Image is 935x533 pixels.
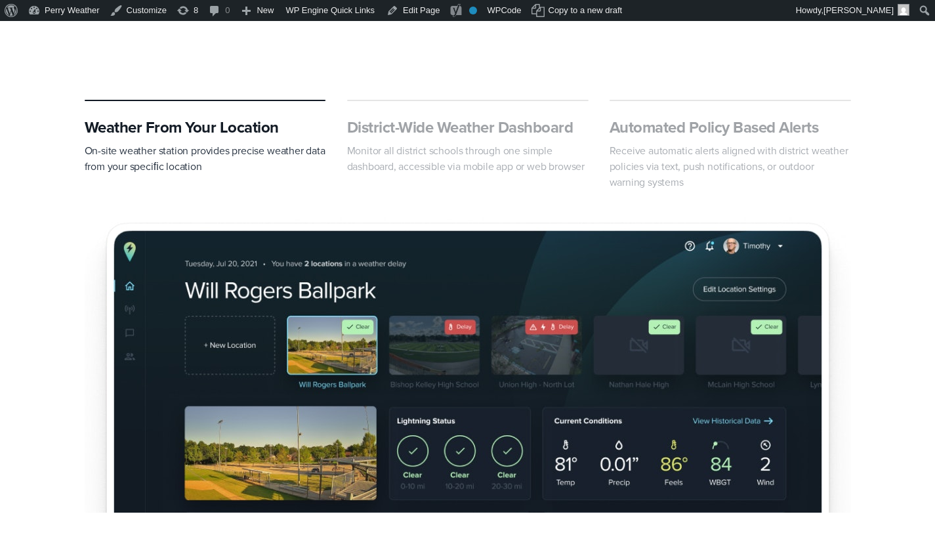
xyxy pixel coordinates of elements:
span: [PERSON_NAME] [823,5,894,15]
p: Receive automatic alerts aligned with district weather policies via text, push notifications, or ... [610,143,851,190]
p: On-site weather station provides precise weather data from your speciﬁc location [85,143,326,175]
h3: Automated Policy Based Alerts [610,117,851,138]
p: Monitor all district schools through one simple dashboard, accessible via mobile app or web browser [347,143,589,175]
div: No index [469,7,477,14]
h3: Weather From Your Location [85,117,326,138]
h3: District-Wide Weather Dashboard [347,117,589,138]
